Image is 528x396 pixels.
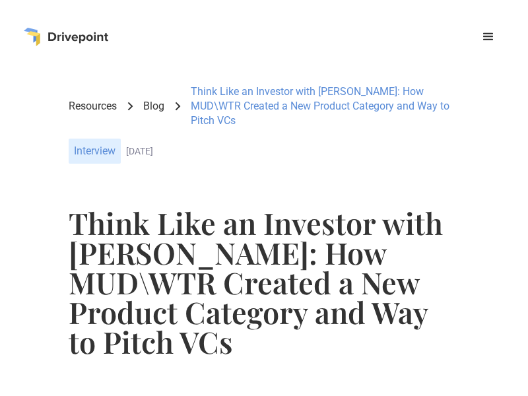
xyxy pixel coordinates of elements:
[69,99,117,114] a: Resources
[69,208,459,356] h1: Think Like an Investor with [PERSON_NAME]: How MUD\WTR Created a New Product Category and Way to ...
[473,21,504,53] div: menu
[126,146,459,157] div: [DATE]
[191,84,459,128] div: Think Like an Investor with [PERSON_NAME]: How MUD\WTR Created a New Product Category and Way to ...
[143,99,164,114] a: Blog
[69,139,121,164] div: Interview
[24,28,108,46] a: home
